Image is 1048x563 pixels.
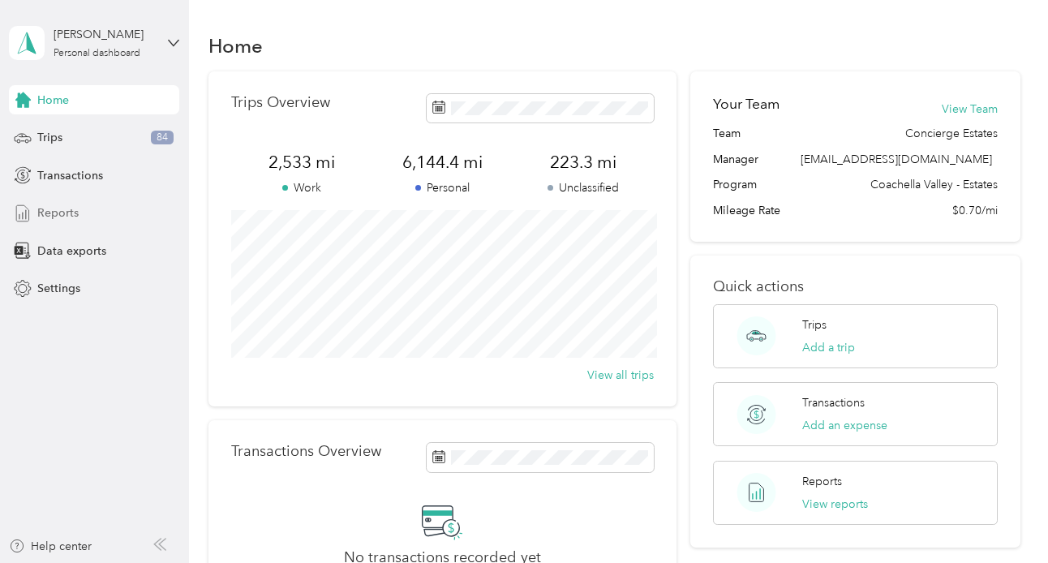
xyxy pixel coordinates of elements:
p: Unclassified [513,179,653,196]
p: Transactions Overview [231,443,381,460]
p: Work [231,179,372,196]
span: 84 [151,131,174,145]
span: Manager [713,151,758,168]
span: $0.70/mi [952,202,998,219]
span: Concierge Estates [905,125,998,142]
p: Personal [372,179,513,196]
span: Team [713,125,741,142]
span: 6,144.4 mi [372,151,513,174]
span: 2,533 mi [231,151,372,174]
p: Reports [802,473,842,490]
h1: Home [208,37,263,54]
span: [EMAIL_ADDRESS][DOMAIN_NAME] [801,153,992,166]
button: Help center [9,538,92,555]
span: Settings [37,280,80,297]
p: Quick actions [713,278,997,295]
button: View Team [942,101,998,118]
span: Reports [37,204,79,221]
span: Trips [37,129,62,146]
span: Mileage Rate [713,202,780,219]
iframe: Everlance-gr Chat Button Frame [957,472,1048,563]
span: Coachella Valley - Estates [870,176,998,193]
button: Add a trip [802,339,855,356]
button: View reports [802,496,868,513]
button: View all trips [587,367,654,384]
div: [PERSON_NAME] [54,26,155,43]
span: Transactions [37,167,103,184]
span: Data exports [37,243,106,260]
p: Trips [802,316,827,333]
span: Program [713,176,757,193]
h2: Your Team [713,94,780,114]
span: 223.3 mi [513,151,653,174]
span: Home [37,92,69,109]
p: Trips Overview [231,94,330,111]
p: Transactions [802,394,865,411]
button: Add an expense [802,417,887,434]
div: Personal dashboard [54,49,140,58]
